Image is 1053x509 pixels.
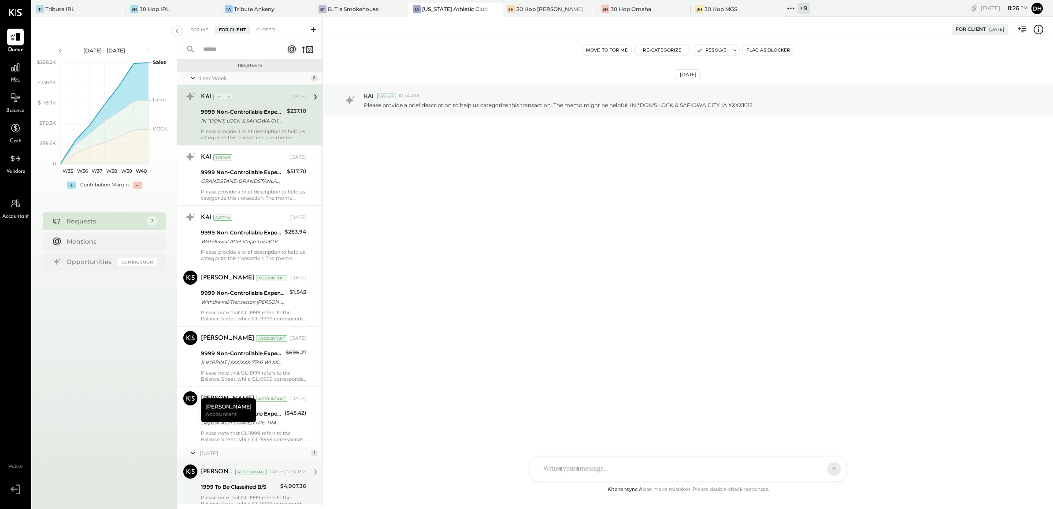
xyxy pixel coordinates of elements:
[252,26,279,34] div: Closed
[10,137,21,145] span: Cash
[201,237,282,246] div: Withdrawal ACH Stripe Local/TYPE Withdrawal ACH Stripe Local/TYPE: YELP INC 4 CO: Strip
[201,116,284,125] div: IN *DON'S LOCK & SAFIOWA CITY IA XXXX1012
[287,167,306,176] div: $517.70
[118,258,157,266] div: Coming Soon
[201,168,284,177] div: 9999 Non-Controllable Expenses:Other Income and Expenses:To Be Classified P&L
[106,168,117,174] text: W38
[201,228,282,237] div: 9999 Non-Controllable Expenses:Other Income and Expenses:To Be Classified P&L
[635,45,690,56] button: Re-Categorize
[201,370,306,382] div: Please note that GL-1999 refers to the Balance Sheet, while GL-9999 corresponds to the Profit and...
[153,126,167,132] text: COGS
[970,4,979,13] div: copy link
[147,216,157,227] div: 7
[582,45,632,56] button: Move to for me
[956,26,986,33] div: For Client
[135,168,146,174] text: W40
[201,358,283,367] div: X IMPRINT (XXX)XXX-7746 WI XXXX1012
[201,334,254,343] div: [PERSON_NAME]
[186,26,213,34] div: For Me
[6,107,25,115] span: Balance
[311,450,318,457] div: 1
[201,128,306,141] div: Please provide a brief description to help us categorize this transaction. The memo might be help...
[92,168,102,174] text: W37
[153,97,166,103] text: Labor
[182,63,318,69] div: Requests
[201,398,256,422] div: [PERSON_NAME]
[37,59,56,65] text: $298.2K
[11,77,21,85] span: P&L
[289,275,306,282] div: [DATE]
[121,168,132,174] text: W39
[80,182,129,189] div: Contribution Margin
[7,46,24,54] span: Queue
[77,168,88,174] text: W36
[507,5,515,13] div: 3H
[201,177,284,186] div: GRANDSTAND GRANDSTANLAWRENCE KS XXXX1012
[38,100,56,106] text: $178.9K
[36,5,44,13] div: TI
[289,395,306,402] div: [DATE]
[311,74,318,82] div: 6
[140,5,169,13] div: 30 Hop IRL
[289,154,306,161] div: [DATE]
[201,297,287,306] div: Withdrawal/Transactor: [PERSON_NAME]/Transactor: [PERSON_NAME] [PERSON_NAME]
[153,59,166,65] text: Sales
[256,335,287,342] div: Accountant
[201,249,306,261] div: Please provide a brief description to help us categorize this transaction. The memo might be help...
[268,468,306,476] div: [DATE], 7:34 PM
[328,5,378,13] div: B. T.'s Smokehouse
[676,69,701,80] div: [DATE]
[398,93,419,100] span: 10:34 AM
[67,182,76,189] div: +
[1030,1,1044,15] button: Dh
[201,494,306,507] div: Please note that GL-1999 refers to the Balance Sheet, while GL-9999 corresponds to the Profit and...
[201,418,282,427] div: Deposit ACH STRIPE/TYPE: TRANSFE Deposit ACH STRIPE/TYPE: TRANSFER CO: STRIPE Entry Cla
[364,101,753,109] p: Please provide a brief description to help us categorize this transaction. The memo might be help...
[289,335,306,342] div: [DATE]
[0,29,30,54] a: Queue
[201,483,278,491] div: 1999 To Be Classified B/S
[289,214,306,221] div: [DATE]
[67,237,153,246] div: Mentions
[704,5,737,13] div: 30 Hop MGS
[235,469,267,475] div: Accountant
[256,275,287,281] div: Accountant
[201,274,254,282] div: [PERSON_NAME]
[693,45,730,56] button: Resolve
[2,213,29,221] span: Accountant
[422,5,488,13] div: [US_STATE] Athletic Club
[289,93,306,100] div: [DATE]
[213,154,232,160] div: System
[225,5,233,13] div: TA
[200,74,308,82] div: Last Week
[285,227,306,236] div: $263.94
[285,348,306,357] div: $696.21
[0,120,30,145] a: Cash
[256,396,287,402] div: Accountant
[201,289,287,297] div: 9999 Non-Controllable Expenses:Other Income and Expenses:To Be Classified P&L
[205,410,237,418] span: Accountant
[743,45,793,56] button: Flag as Blocker
[989,26,1004,33] div: [DATE]
[413,5,421,13] div: IA
[133,182,142,189] div: -
[201,213,211,222] div: KAI
[201,309,306,322] div: Please note that GL-1999 refers to the Balance Sheet, while GL-9999 corresponds to the Profit and...
[67,47,142,54] div: [DATE] - [DATE]
[37,79,56,85] text: $238.5K
[0,89,30,115] a: Balance
[981,4,1028,12] div: [DATE]
[289,288,306,297] div: $1,545
[40,140,56,146] text: $59.6K
[213,215,232,221] div: System
[201,189,306,201] div: Please provide a brief description to help us categorize this transaction. The memo might be help...
[67,257,113,266] div: Opportunities
[377,93,396,99] div: System
[213,94,232,100] div: System
[39,120,56,126] text: $119.3K
[516,5,584,13] div: 30 Hop [PERSON_NAME] Summit
[62,168,73,174] text: W35
[611,5,651,13] div: 30 Hop Omaha
[601,5,609,13] div: 3H
[364,92,374,100] span: KAI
